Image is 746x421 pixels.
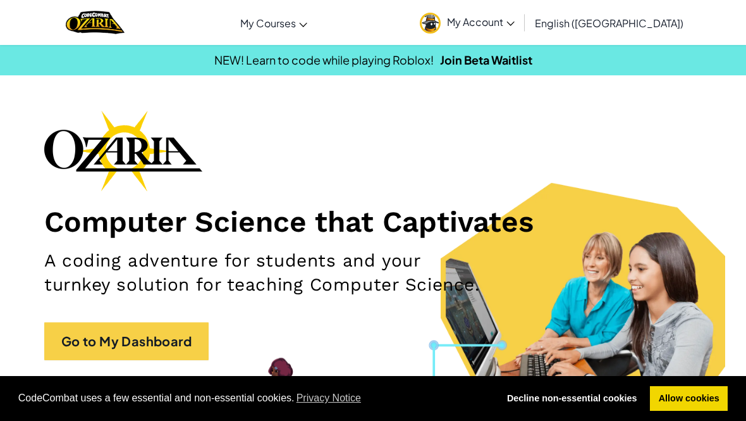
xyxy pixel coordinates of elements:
img: avatar [420,13,441,34]
img: Ozaria branding logo [44,110,202,191]
span: English ([GEOGRAPHIC_DATA]) [535,16,683,30]
a: Ozaria by CodeCombat logo [66,9,125,35]
a: learn more about cookies [295,389,364,408]
a: My Account [413,3,521,42]
a: allow cookies [650,386,728,412]
a: deny cookies [498,386,645,412]
span: NEW! Learn to code while playing Roblox! [214,53,434,67]
span: My Courses [240,16,296,30]
a: Go to My Dashboard [44,322,209,360]
a: My Courses [234,6,314,40]
span: CodeCombat uses a few essential and non-essential cookies. [18,389,489,408]
a: Join Beta Waitlist [440,53,532,67]
a: English ([GEOGRAPHIC_DATA]) [529,6,690,40]
span: My Account [447,15,515,28]
img: Home [66,9,125,35]
h2: A coding adventure for students and your turnkey solution for teaching Computer Science. [44,249,485,297]
h1: Computer Science that Captivates [44,204,702,239]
